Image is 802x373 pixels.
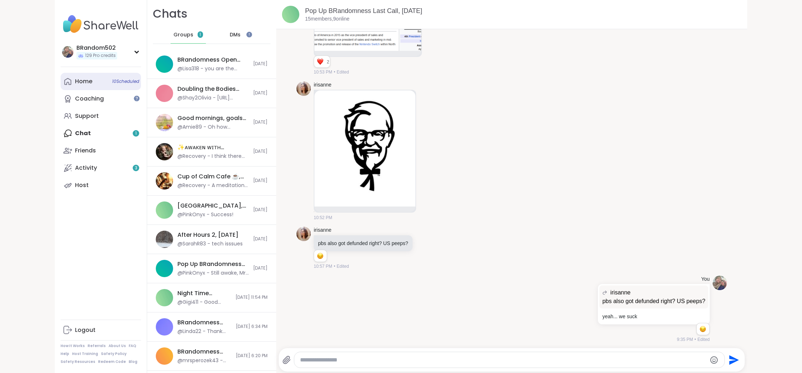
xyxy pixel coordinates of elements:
span: Edited [337,263,349,270]
div: Home [75,77,92,85]
span: 10 Scheduled [112,79,139,84]
span: 129 Pro credits [85,53,116,59]
a: irisanne [314,81,331,89]
span: [DATE] [253,61,268,67]
span: 3 [135,165,137,171]
div: @PinkOnyx - Still awake, Mrs P? [177,270,249,277]
div: BRandomness Ohana Check-in & Open Forum, [DATE] [177,348,232,356]
p: 15 members, 9 online [305,15,349,23]
span: [DATE] [253,90,268,96]
h4: You [701,276,710,283]
span: 1 [199,32,201,38]
textarea: Type your message [300,356,707,364]
a: Safety Resources [61,359,95,364]
div: @mrsperozek43 - @Amie89 the dm through firefox works. i just left you a message. [177,357,232,364]
span: 10:52 PM [314,214,332,221]
button: Reactions: love [316,59,324,65]
div: Friends [75,147,96,155]
img: https://sharewell-space-live.sfo3.digitaloceanspaces.com/user-generated/127af2b2-1259-4cf0-9fd7-7... [713,276,727,290]
span: [DATE] [253,148,268,155]
p: yeah... we suck [602,313,705,320]
a: Safety Policy [101,351,127,356]
div: @Recovery - A meditation for feeling universal love [177,182,249,189]
a: Home10Scheduled [61,73,141,90]
span: 10:57 PM [314,263,332,270]
span: 2 [327,59,330,65]
h1: Chats [153,6,188,22]
img: Pop Up BRandomness Last Call, Sep 10 [156,260,173,277]
div: Activity [75,164,97,172]
a: Redeem Code [98,359,126,364]
a: About Us [109,343,126,348]
a: Support [61,107,141,125]
div: Reaction list [314,250,327,262]
div: Cup of Calm Cafe ☕️, [DATE] [177,173,249,181]
div: Reaction list [697,323,709,335]
div: Doubling the Bodies Open Forum, [DATE] [177,85,249,93]
a: Pop Up BRandomness Last Call, [DATE] [305,7,422,14]
a: Host Training [72,351,98,356]
div: BRandomness Open Forum, [DATE] [177,56,249,64]
iframe: Spotlight [134,96,140,101]
span: • [334,69,335,75]
span: Groups [173,31,193,39]
div: @PinkOnyx - Success! [177,211,233,218]
a: Coaching [61,90,141,107]
img: https://sharewell-space-live.sfo3.digitaloceanspaces.com/user-generated/be849bdb-4731-4649-82cd-d... [296,81,311,96]
span: [DATE] [253,236,268,242]
a: Host [61,177,141,194]
div: @Amie89 - Oh how exciting!!! Cannot wait to hear more 🙌 😍 [177,124,249,131]
span: [DATE] [253,119,268,125]
img: Doubling the Bodies Open Forum, Sep 10 [156,85,173,102]
span: [DATE] [253,207,268,213]
div: @SarahR83 - tech isssues [177,240,243,248]
img: image.png [314,90,415,207]
div: Night Time Reflection and/or Body Doubling, [DATE] [177,289,231,297]
span: [DATE] [253,265,268,271]
img: Pop Up BRandomness Last Call, Sep 09 [282,6,299,23]
span: 9:35 PM [677,336,693,343]
span: • [695,336,696,343]
a: Activity3 [61,159,141,177]
a: How It Works [61,343,85,348]
span: [DATE] 11:54 PM [235,294,268,301]
img: BRandom502 [62,46,74,58]
a: FAQ [129,343,136,348]
img: Brandomness Club House, Sep 11 [156,201,173,219]
a: Friends [61,142,141,159]
span: • [334,263,335,270]
div: ✨ᴀᴡᴀᴋᴇɴ ᴡɪᴛʜ ʙᴇᴀᴜᴛɪғᴜʟ sᴏᴜʟs✨HBD OZAIS, [DATE] [177,143,249,151]
button: Reactions: sad [316,253,324,259]
button: Send [725,352,741,368]
a: Blog [129,359,137,364]
img: After Hours 2, Sep 11 [156,231,173,248]
button: Emoji picker [710,356,718,364]
img: Night Time Reflection and/or Body Doubling, Sep 10 [156,289,173,306]
img: BRandomness Open Forum, Sep 11 [156,55,173,73]
span: Edited [337,69,349,75]
p: pbs also got defunded right? US peeps? [602,297,705,306]
div: Host [75,181,89,189]
img: Cup of Calm Cafe ☕️, Sep 10 [156,172,173,190]
div: @Shay2Olivia - [URL][DOMAIN_NAME] [177,94,249,102]
span: [DATE] [253,178,268,184]
div: @Linda22 - Thank you for hosting! Have a great evening everyone! [177,328,232,335]
div: After Hours 2, [DATE] [177,231,238,239]
a: Help [61,351,69,356]
img: BRandomness Ohana Check-in & Open Forum, Sep 09 [156,347,173,365]
img: Good mornings, goals and gratitude's, Sep 10 [156,114,173,131]
div: Good mornings, goals and gratitude's, [DATE] [177,114,249,122]
img: ✨ᴀᴡᴀᴋᴇɴ ᴡɪᴛʜ ʙᴇᴀᴜᴛɪғᴜʟ sᴏᴜʟs✨HBD OZAIS, Sep 11 [156,143,173,160]
div: Pop Up BRandomness Last Call, [DATE] [177,260,249,268]
img: BRandomness Ohana Check-in & Open Forum, Sep 10 [156,318,173,336]
span: [DATE] 6:20 PM [236,353,268,359]
a: irisanne [314,227,331,234]
span: Edited [697,336,710,343]
div: @Gigi411 - Good meeting everyone . I’m heading out. Thank you for the reading! [177,299,231,306]
a: Logout [61,321,141,339]
img: https://sharewell-space-live.sfo3.digitaloceanspaces.com/user-generated/be849bdb-4731-4649-82cd-d... [296,227,311,241]
span: irisanne [610,288,630,297]
div: @Lisa318 - you are the freaking host and i love it [177,65,249,72]
a: Referrals [88,343,106,348]
span: 10:53 PM [314,69,332,75]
